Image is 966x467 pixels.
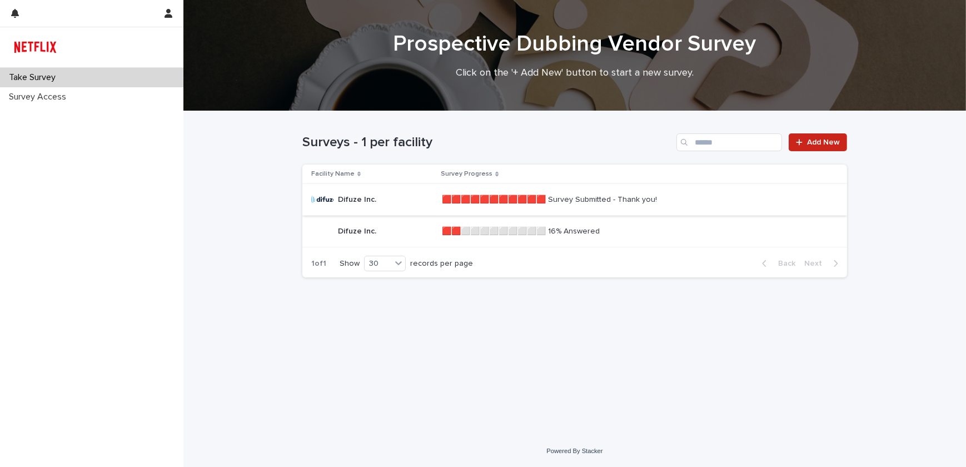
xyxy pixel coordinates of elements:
img: uCuwg8HQ0aRxwm47PUG8 [9,36,62,58]
p: records per page [410,259,473,269]
p: 🟥🟥🟥🟥🟥🟥🟥🟥🟥🟥🟥 Survey Submitted - Thank you! [442,193,659,205]
button: Back [753,259,800,269]
p: Difuze Inc. [338,193,379,205]
p: Show [340,259,360,269]
p: 1 of 1 [302,250,335,277]
p: Click on the '+ Add New' button to start a new survey. [352,67,797,80]
p: 🟥🟥⬜⬜⬜⬜⬜⬜⬜⬜⬜ 16% Answered [442,225,602,236]
h1: Surveys - 1 per facility [302,135,672,151]
p: Survey Progress [441,168,492,180]
button: Next [800,259,847,269]
span: Back [771,260,795,267]
p: Difuze Inc. [338,225,379,236]
div: 30 [365,258,391,270]
p: Take Survey [4,72,64,83]
p: Facility Name [311,168,355,180]
tr: Difuze Inc.Difuze Inc. 🟥🟥⬜⬜⬜⬜⬜⬜⬜⬜⬜ 16% Answered🟥🟥⬜⬜⬜⬜⬜⬜⬜⬜⬜ 16% Answered [302,216,847,247]
span: Next [804,260,829,267]
a: Add New [789,133,847,151]
input: Search [676,133,782,151]
span: Add New [807,138,840,146]
p: Survey Access [4,92,75,102]
h1: Prospective Dubbing Vendor Survey [302,31,847,57]
tr: Difuze Inc.Difuze Inc. 🟥🟥🟥🟥🟥🟥🟥🟥🟥🟥🟥 Survey Submitted - Thank you!🟥🟥🟥🟥🟥🟥🟥🟥🟥🟥🟥 Survey Submitted - Th... [302,184,847,216]
a: Powered By Stacker [546,448,602,454]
